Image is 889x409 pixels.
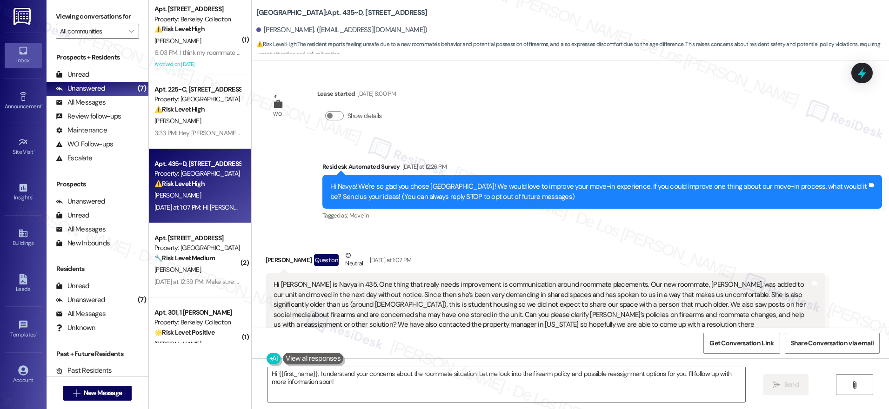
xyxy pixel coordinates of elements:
[256,40,889,59] span: : The resident reports feeling unsafe due to a new roommate's behavior and potential possession o...
[154,59,241,70] div: Archived on [DATE]
[56,139,113,149] div: WO Follow-ups
[773,381,780,389] i: 
[154,328,214,336] strong: 🌟 Risk Level: Positive
[13,8,33,25] img: ResiDesk Logo
[154,243,241,253] div: Property: [GEOGRAPHIC_DATA]
[322,162,882,175] div: Residesk Automated Survey
[256,8,428,18] b: [GEOGRAPHIC_DATA]: Apt. 435~D, [STREET_ADDRESS]
[56,98,106,107] div: All Messages
[63,386,132,401] button: New Message
[330,182,867,202] div: Hi Navya! We're so glad you chose [GEOGRAPHIC_DATA]! We would love to improve your move-in experi...
[5,134,42,159] a: Site Visit •
[348,111,382,121] label: Show details
[154,308,241,317] div: Apt. 301, 1 [PERSON_NAME]
[154,105,205,113] strong: ⚠️ Risk Level: High
[317,89,396,102] div: Lease started
[5,180,42,205] a: Insights •
[56,70,89,79] div: Unread
[5,271,42,297] a: Leads
[709,338,774,348] span: Get Conversation Link
[784,380,799,389] span: Send
[5,363,42,388] a: Account
[56,238,110,248] div: New Inbounds
[355,89,396,99] div: [DATE] 8:00 PM
[154,169,241,178] div: Property: [GEOGRAPHIC_DATA]
[5,225,42,251] a: Buildings
[154,25,205,33] strong: ⚠️ Risk Level: High
[266,251,825,273] div: [PERSON_NAME]
[154,191,201,199] span: [PERSON_NAME]
[5,317,42,342] a: Templates •
[791,338,874,348] span: Share Conversation via email
[256,25,428,35] div: [PERSON_NAME]. ([EMAIL_ADDRESS][DOMAIN_NAME])
[47,179,148,189] div: Prospects
[47,53,148,62] div: Prospects + Residents
[60,24,124,39] input: All communities
[47,264,148,274] div: Residents
[56,224,106,234] div: All Messages
[154,85,241,94] div: Apt. 225~C, [STREET_ADDRESS]
[47,349,148,359] div: Past + Future Residents
[73,389,80,397] i: 
[273,109,282,119] div: WO
[56,84,105,93] div: Unanswered
[154,179,205,188] strong: ⚠️ Risk Level: High
[256,40,296,48] strong: ⚠️ Risk Level: High
[56,9,139,24] label: Viewing conversations for
[322,209,882,222] div: Tagged as:
[56,323,95,333] div: Unknown
[154,4,241,14] div: Apt. [STREET_ADDRESS]
[56,281,89,291] div: Unread
[703,333,780,354] button: Get Conversation Link
[851,381,858,389] i: 
[135,293,148,307] div: (7)
[135,81,148,96] div: (7)
[154,159,241,169] div: Apt. 435~D, [STREET_ADDRESS]
[56,309,106,319] div: All Messages
[154,37,201,45] span: [PERSON_NAME]
[400,162,447,172] div: [DATE] at 12:26 PM
[84,388,122,398] span: New Message
[314,254,339,266] div: Question
[154,14,241,24] div: Property: Berkeley Collection
[33,147,35,154] span: •
[154,254,215,262] strong: 🔧 Risk Level: Medium
[56,295,105,305] div: Unanswered
[154,265,201,274] span: [PERSON_NAME]
[154,317,241,327] div: Property: Berkeley Collection
[349,211,368,219] span: Move in
[368,255,412,265] div: [DATE] at 1:07 PM
[56,153,92,163] div: Escalate
[763,374,809,395] button: Send
[343,251,365,270] div: Neutral
[56,112,121,121] div: Review follow-ups
[274,280,810,330] div: Hi [PERSON_NAME] is Navya in 435. One thing that really needs improvement is communication around...
[129,27,134,35] i: 
[154,94,241,104] div: Property: [GEOGRAPHIC_DATA]
[36,330,37,336] span: •
[56,197,105,206] div: Unanswered
[56,366,112,376] div: Past Residents
[154,233,241,243] div: Apt. [STREET_ADDRESS]
[5,43,42,68] a: Inbox
[56,125,107,135] div: Maintenance
[56,211,89,220] div: Unread
[154,117,201,125] span: [PERSON_NAME]
[785,333,880,354] button: Share Conversation via email
[268,367,745,402] textarea: Hi {{first_name}}, I understand your concerns about the roommate situation. Let me look into the ...
[154,340,201,348] span: [PERSON_NAME]
[154,277,279,286] div: [DATE] at 12:39 PM: Make sure stuff isnt broken
[154,48,380,57] div: 6:03 PM: I think my roommate have submitted a maintenance request on the portal
[41,102,43,108] span: •
[32,193,33,199] span: •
